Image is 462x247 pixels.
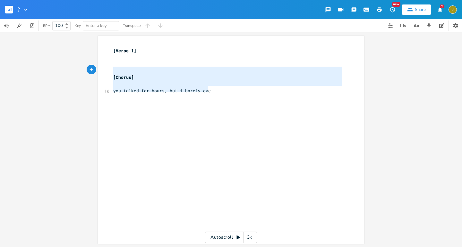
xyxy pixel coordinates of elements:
[17,7,20,12] span: ?
[449,5,457,14] div: jupiterandjuliette
[449,2,457,17] button: J
[244,232,255,243] div: 3x
[392,2,400,7] div: New
[402,4,431,15] button: Share
[205,232,257,243] div: Autoscroll
[74,24,81,28] div: Key
[386,4,398,15] button: New
[113,88,211,94] span: you talked for hours, but i barely eve
[415,7,426,12] div: Share
[113,74,134,80] span: [Chorus]
[113,48,136,54] span: [Verse 1]
[440,4,444,8] div: 2
[433,4,446,15] button: 2
[123,24,141,28] div: Transpose
[86,23,107,29] span: Enter a key
[43,24,50,28] div: BPM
